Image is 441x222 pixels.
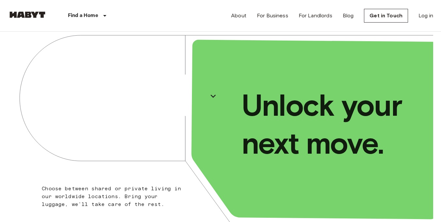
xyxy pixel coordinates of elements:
[231,12,246,20] a: About
[42,185,182,208] p: Choose between shared or private living in our worldwide locations. Bring your luggage, we'll tak...
[343,12,354,20] a: Blog
[257,12,288,20] a: For Business
[364,9,408,23] a: Get in Touch
[418,12,433,20] a: Log in
[242,86,423,162] p: Unlock your next move.
[68,12,98,20] p: Find a Home
[8,11,47,18] img: Habyt
[299,12,332,20] a: For Landlords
